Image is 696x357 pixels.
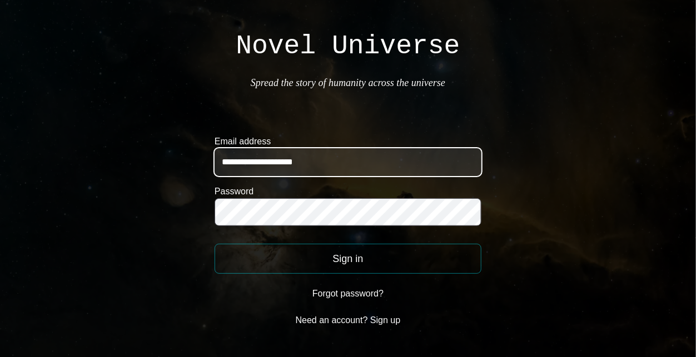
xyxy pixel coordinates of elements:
p: Spread the story of humanity across the universe [251,75,445,90]
label: Password [215,185,481,198]
label: Email address [215,135,481,148]
h1: Novel Universe [236,33,460,59]
button: Need an account? Sign up [215,309,481,331]
button: Sign in [215,244,481,274]
button: Forgot password? [215,283,481,305]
